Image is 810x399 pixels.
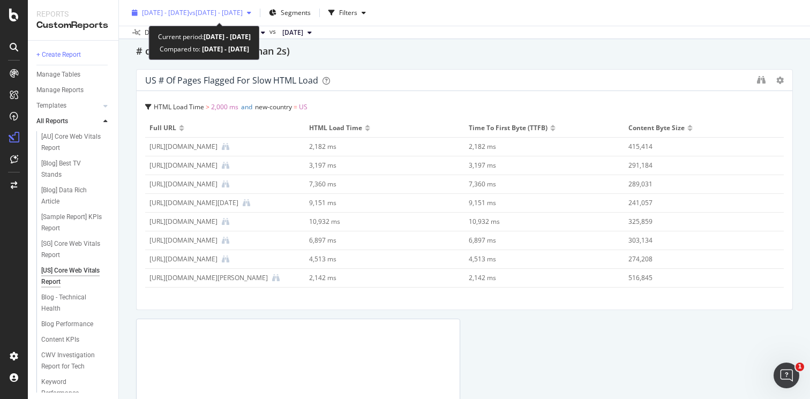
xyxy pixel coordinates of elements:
div: CustomReports [36,19,110,32]
span: HTML Load Time [154,102,204,111]
div: 7,360 ms [309,179,445,189]
div: 9,151 ms [309,198,445,208]
div: Manage Reports [36,85,84,96]
a: + Create Report [36,49,111,61]
div: Current period: [158,31,251,43]
div: Data crossed with the Crawls [145,28,231,37]
div: [AU] Core Web Vitals Report [41,131,103,154]
div: https://www.castlery.com/us/products/adams-ottoman?material=pearl_beige&leg_color=gold [149,273,268,283]
b: [DATE] - [DATE] [200,44,249,54]
div: Manage Tables [36,69,80,80]
div: US # of Pages Flagged for Slow HTML LoadHTML Load Time > 2,000 msandnew-country = USFull URLHTML ... [136,69,793,310]
div: https://www.castlery.com/us/blog/how-to-decorate-a-side-table [149,161,217,170]
div: Keyword Performance [41,377,101,399]
div: [Blog] Data Rich Article [41,185,101,207]
div: 10,932 ms [469,217,605,227]
div: 3,197 ms [309,161,445,170]
span: and [241,102,252,111]
div: https://www.castlery.com/us/blog/best-time-to-buy-furniture [149,236,217,245]
div: + Create Report [36,49,81,61]
a: [Blog] Data Rich Article [41,185,111,207]
div: 3,197 ms [469,161,605,170]
div: US # of Pages Flagged for Slow HTML Load [145,75,318,86]
span: = [294,102,297,111]
a: Blog Performance [41,319,111,330]
div: Compared to: [160,43,249,55]
a: Manage Tables [36,69,111,80]
div: 325,859 [628,217,764,227]
a: [US] Core Web Vitals Report [41,265,111,288]
div: 289,031 [628,179,764,189]
div: 9,151 ms [469,198,605,208]
b: [DATE] - [DATE] [204,32,251,41]
div: 516,845 [628,273,764,283]
span: vs [DATE] - [DATE] [189,8,243,17]
div: 2,182 ms [469,142,605,152]
div: 10,932 ms [309,217,445,227]
button: Filters [324,4,370,21]
div: 7,360 ms [469,179,605,189]
div: CWV Investigation Report for Tech [41,350,104,372]
a: Content KPIs [41,334,111,345]
div: Reports [36,9,110,19]
span: 2,000 ms [211,102,238,111]
div: Blog - Technical Health [41,292,101,314]
span: [DATE] - [DATE] [142,8,189,17]
div: 2,142 ms [469,273,605,283]
div: 415,414 [628,142,764,152]
span: Full URL [149,123,176,133]
div: https://www.castlery.com/us/blog/how-to-clean-outdoor-cushions [149,179,217,189]
div: 303,134 [628,236,764,245]
div: 6,897 ms [469,236,605,245]
div: Templates [36,100,66,111]
a: Keyword Performance [41,377,111,399]
div: [Sample Report] KPIs Report [41,212,103,234]
div: 2,182 ms [309,142,445,152]
div: 274,208 [628,254,764,264]
div: 2,142 ms [309,273,445,283]
button: [DATE] - [DATE]vs[DATE] - [DATE] [127,4,256,21]
h2: # of Slow Pages (Greater than 2s) [136,43,290,61]
span: 2025 Aug. 31st [282,28,303,37]
span: > [206,102,209,111]
span: Segments [281,8,311,17]
div: Content KPIs [41,334,79,345]
span: vs [269,27,278,36]
div: 4,513 ms [309,254,445,264]
button: [DATE] [278,26,316,39]
div: Blog Performance [41,319,93,330]
a: [Blog] Best TV Stands [41,158,111,180]
iframe: Intercom live chat [774,363,799,388]
div: [SG] Core Web Vitals Report [41,238,103,261]
div: 291,184 [628,161,764,170]
div: binoculars [757,76,766,84]
div: [Blog] Best TV Stands [41,158,101,180]
span: Time To First Byte (TTFB) [469,123,547,133]
div: # of Slow Pages (Greater than 2s) [136,43,793,61]
div: 4,513 ms [469,254,605,264]
span: HTML Load Time [309,123,362,133]
a: Templates [36,100,100,111]
a: All Reports [36,116,100,127]
a: CWV Investigation Report for Tech [41,350,111,372]
a: [AU] Core Web Vitals Report [41,131,111,154]
div: https://www.castlery.com/us/blog/two-story-house-modern-luxe-styling [149,217,217,227]
span: Content Byte Size [628,123,685,133]
span: new-country [255,102,292,111]
button: Segments [265,4,315,21]
div: https://www.castlery.com/us/blog/best-memorial-day-furniture-picks [149,198,238,208]
a: Blog - Technical Health [41,292,111,314]
div: 241,057 [628,198,764,208]
span: 1 [796,363,804,371]
a: Manage Reports [36,85,111,96]
a: [Sample Report] KPIs Report [41,212,111,234]
span: US [299,102,307,111]
div: All Reports [36,116,68,127]
div: 6,897 ms [309,236,445,245]
div: https://www.castlery.com/us/blog/best-outdoor-dining-lounge-sets [149,142,217,152]
div: Filters [339,8,357,17]
a: [SG] Core Web Vitals Report [41,238,111,261]
div: https://www.castlery.com/us/blog/what-furniture-to-put-in-front-of-windows [149,254,217,264]
div: [US] Core Web Vitals Report [41,265,103,288]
